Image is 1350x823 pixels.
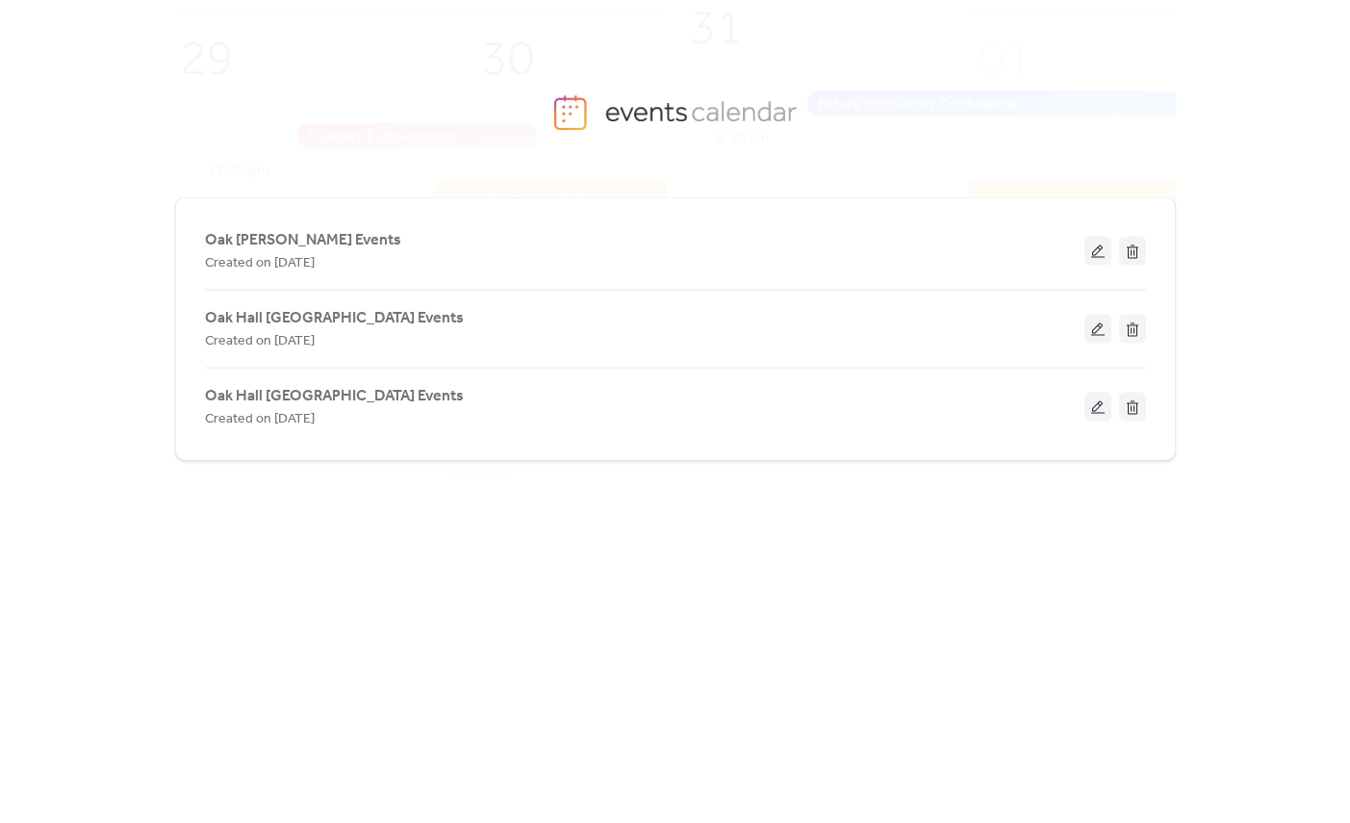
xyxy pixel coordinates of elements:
[205,408,315,431] span: Created on [DATE]
[205,229,401,252] span: Oak [PERSON_NAME] Events
[205,252,315,275] span: Created on [DATE]
[205,330,315,353] span: Created on [DATE]
[205,313,464,323] a: Oak Hall [GEOGRAPHIC_DATA] Events
[205,385,464,408] span: Oak Hall [GEOGRAPHIC_DATA] Events
[205,307,464,330] span: Oak Hall [GEOGRAPHIC_DATA] Events
[205,391,464,401] a: Oak Hall [GEOGRAPHIC_DATA] Events
[205,235,401,245] a: Oak [PERSON_NAME] Events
